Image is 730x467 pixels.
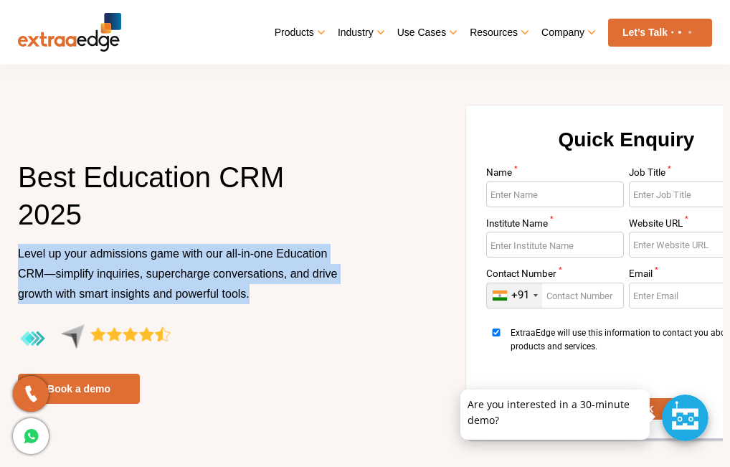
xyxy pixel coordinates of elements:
[608,19,712,47] a: Let’s Talk
[486,168,624,181] label: Name
[338,22,383,42] a: Industry
[486,329,506,336] input: ExtraaEdge will use this information to contact you about our products and services.
[487,283,542,308] div: India (भारत): +91
[397,22,455,42] a: Use Cases
[511,288,529,302] div: +91
[18,247,338,300] span: Level up your admissions game with our all-in-one Education CRM—simplify inquiries, supercharge c...
[486,269,624,283] label: Contact Number
[18,324,171,354] img: aggregate-rating-by-users
[470,22,527,42] a: Resources
[486,219,624,232] label: Institute Name
[486,232,624,258] input: Enter Institute Name
[541,22,594,42] a: Company
[18,374,140,404] a: Book a demo
[486,283,624,308] input: Enter Contact Number
[18,159,354,244] h1: Best Education CRM 2025
[275,22,323,42] a: Products
[662,395,708,441] div: Chat
[486,181,624,207] input: Enter Name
